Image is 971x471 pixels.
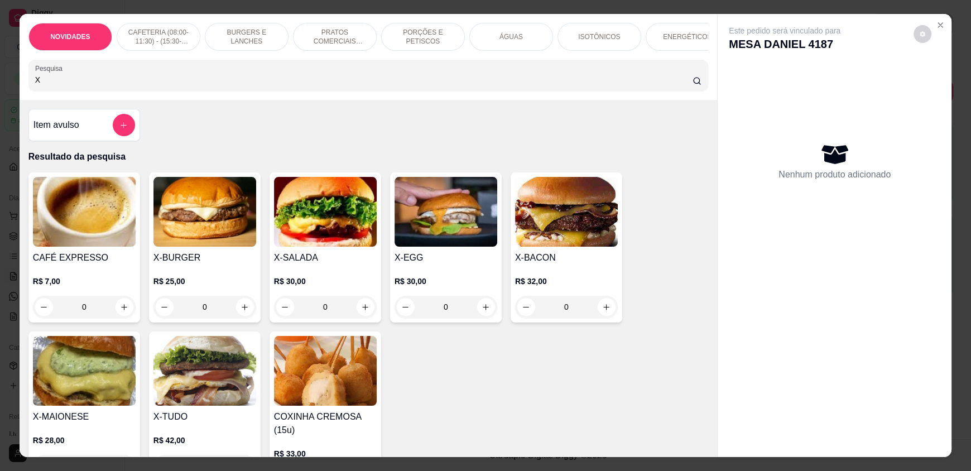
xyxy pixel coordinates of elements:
[578,32,620,41] p: ISOTÔNICOS
[153,276,256,287] p: R$ 25,00
[33,410,136,424] h4: X-MAIONESE
[274,448,377,459] p: R$ 33,00
[33,251,136,265] h4: CAFÉ EXPRESSO
[395,251,497,265] h4: X-EGG
[50,32,90,41] p: NOVIDADES
[499,32,523,41] p: ÁGUAS
[35,298,53,316] button: decrease-product-quantity
[116,298,133,316] button: increase-product-quantity
[153,410,256,424] h4: X-TUDO
[274,410,377,437] h4: COXINHA CREMOSA (15u)
[515,276,618,287] p: R$ 32,00
[153,251,256,265] h4: X-BURGER
[153,177,256,247] img: product-image
[113,114,135,136] button: add-separate-item
[663,32,712,41] p: ENERGÉTICOS
[33,118,79,132] h4: Item avulso
[33,435,136,446] p: R$ 28,00
[274,276,377,287] p: R$ 30,00
[126,28,191,46] p: CAFETERIA (08:00-11:30) - (15:30-18:00)
[729,25,840,36] p: Este pedido será vinculado para
[729,36,840,52] p: MESA DANIEL 4187
[515,177,618,247] img: product-image
[274,251,377,265] h4: X-SALADA
[153,336,256,406] img: product-image
[28,150,708,164] p: Resultado da pesquisa
[931,16,949,34] button: Close
[914,25,931,43] button: decrease-product-quantity
[395,177,497,247] img: product-image
[214,28,279,46] p: BURGERS E LANCHES
[274,336,377,406] img: product-image
[153,435,256,446] p: R$ 42,00
[35,64,66,73] label: Pesquisa
[395,276,497,287] p: R$ 30,00
[33,276,136,287] p: R$ 7,00
[515,251,618,265] h4: X-BACON
[778,168,891,181] p: Nenhum produto adicionado
[33,336,136,406] img: product-image
[35,74,693,85] input: Pesquisa
[302,28,367,46] p: PRATOS COMERCIAIS (11:30-15:30)
[274,177,377,247] img: product-image
[33,177,136,247] img: product-image
[391,28,455,46] p: PORÇÕES E PETISCOS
